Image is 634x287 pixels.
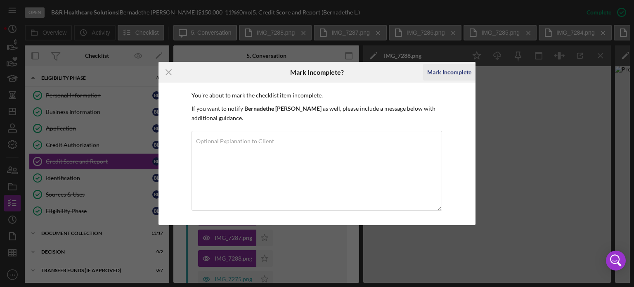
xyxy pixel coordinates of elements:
[423,64,475,81] button: Mark Incomplete
[606,251,626,270] div: Open Intercom Messenger
[196,138,274,145] label: Optional Explanation to Client
[244,105,322,112] b: Bernadethe [PERSON_NAME]
[192,91,442,100] p: You're about to mark the checklist item incomplete.
[290,69,344,76] h6: Mark Incomplete?
[192,104,442,123] p: If you want to notify as well, please include a message below with additional guidance.
[427,64,471,81] div: Mark Incomplete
